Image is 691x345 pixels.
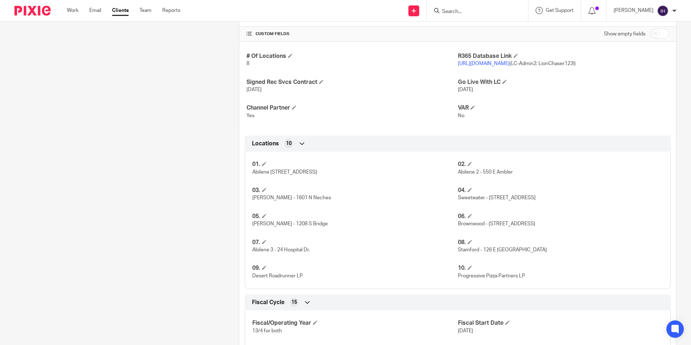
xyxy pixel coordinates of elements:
[252,247,310,252] span: Abilene 3 - 24 Hospital Dr.
[657,5,669,17] img: svg%3E
[458,187,663,194] h4: 04.
[458,52,669,60] h4: R365 Database Link
[246,61,249,66] span: 8
[246,78,458,86] h4: Signed Rec Svcs Contract
[458,264,663,272] h4: 10.
[291,299,297,306] span: 15
[458,78,669,86] h4: Go Live With LC
[252,213,458,220] h4: 05.
[458,273,525,278] span: Progressive Pizza Partners LP
[458,61,576,66] span: (LC-Admin2: LionChaser123!)
[252,264,458,272] h4: 09.
[252,273,303,278] span: Desert Roadrunner LP
[546,8,574,13] span: Get Support
[246,104,458,112] h4: Channel Partner
[252,187,458,194] h4: 03.
[458,319,663,327] h4: Fiscal Start Date
[458,61,510,66] a: [URL][DOMAIN_NAME]
[252,319,458,327] h4: Fiscal/Operating Year
[458,170,513,175] span: Abilene 2 - 550 E Ambler
[252,161,458,168] h4: 01.
[112,7,129,14] a: Clients
[246,52,458,60] h4: # Of Locations
[458,87,473,92] span: [DATE]
[458,104,669,112] h4: VAR
[614,7,653,14] p: [PERSON_NAME]
[458,221,535,226] span: Brownwood - [STREET_ADDRESS]
[252,299,284,306] span: Fiscal Cycle
[458,247,547,252] span: Stamford - 126 E [GEOGRAPHIC_DATA]
[286,140,292,147] span: 10
[252,170,317,175] span: Abilene [STREET_ADDRESS]
[252,195,331,200] span: [PERSON_NAME] - 1601 N Neches
[458,195,536,200] span: Sweetwater - [STREET_ADDRESS]
[252,239,458,246] h4: 07.
[458,161,663,168] h4: 02.
[252,328,282,333] span: 13/4 for both
[458,328,473,333] span: [DATE]
[458,239,663,246] h4: 08.
[441,9,506,15] input: Search
[67,7,78,14] a: Work
[458,213,663,220] h4: 06.
[14,6,51,16] img: Pixie
[604,30,645,38] label: Show empty fields
[252,140,279,148] span: Locations
[246,113,254,118] span: Yes
[246,87,262,92] span: [DATE]
[252,221,328,226] span: [PERSON_NAME] - 1208 S Bridge
[140,7,151,14] a: Team
[162,7,180,14] a: Reports
[246,31,458,37] h4: CUSTOM FIELDS
[458,113,464,118] span: No
[89,7,101,14] a: Email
